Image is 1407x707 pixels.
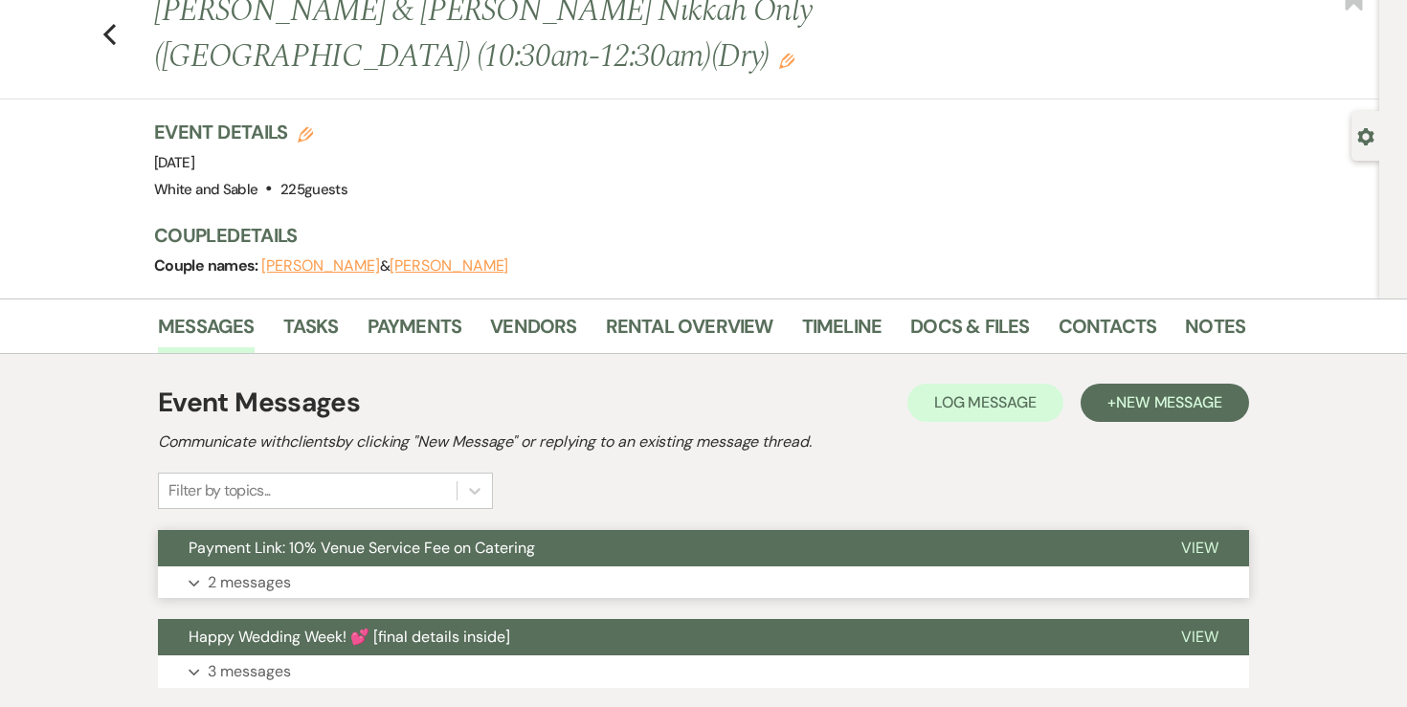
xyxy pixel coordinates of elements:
span: View [1181,627,1218,647]
span: Couple names: [154,255,261,276]
h3: Event Details [154,119,347,145]
h3: Couple Details [154,222,1226,249]
a: Payments [368,311,462,353]
h2: Communicate with clients by clicking "New Message" or replying to an existing message thread. [158,431,1249,453]
button: 3 messages [158,655,1249,688]
a: Tasks [283,311,339,353]
span: Log Message [934,392,1037,412]
a: Timeline [802,311,882,353]
a: Rental Overview [606,311,773,353]
a: Messages [158,311,255,353]
p: 2 messages [208,570,291,595]
span: White and Sable [154,180,257,199]
h1: Event Messages [158,383,360,423]
button: View [1150,619,1249,655]
span: New Message [1116,392,1222,412]
button: Payment Link: 10% Venue Service Fee on Catering [158,530,1150,566]
button: Happy Wedding Week! 💕 [final details inside] [158,619,1150,655]
p: 3 messages [208,659,291,684]
span: [DATE] [154,153,194,172]
button: 2 messages [158,566,1249,599]
button: Open lead details [1357,126,1374,144]
button: [PERSON_NAME] [390,258,508,274]
span: View [1181,538,1218,558]
button: Log Message [907,384,1063,422]
a: Notes [1185,311,1245,353]
a: Contacts [1059,311,1157,353]
div: Filter by topics... [168,479,271,502]
button: View [1150,530,1249,566]
button: Edit [779,52,794,69]
span: & [261,256,508,276]
button: [PERSON_NAME] [261,258,380,274]
span: Happy Wedding Week! 💕 [final details inside] [189,627,510,647]
span: Payment Link: 10% Venue Service Fee on Catering [189,538,535,558]
a: Docs & Files [910,311,1029,353]
span: 225 guests [280,180,347,199]
button: +New Message [1081,384,1249,422]
a: Vendors [490,311,576,353]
